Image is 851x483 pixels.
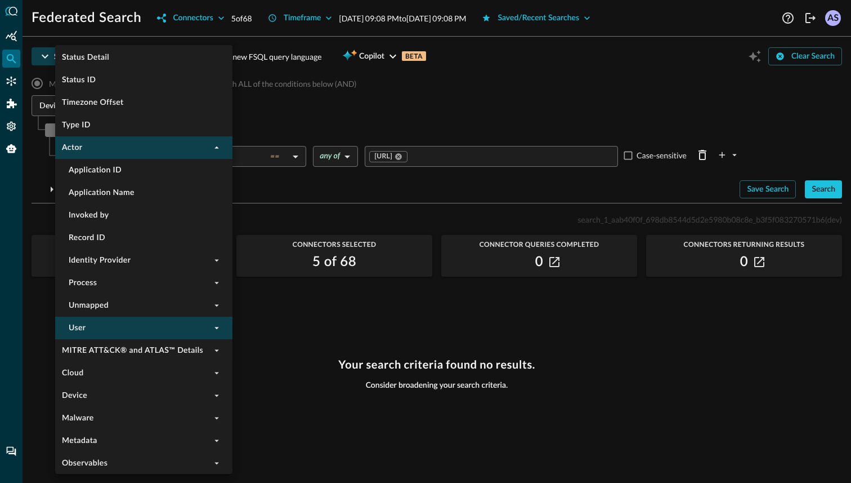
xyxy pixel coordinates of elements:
[55,362,232,384] li: Cloud
[55,249,232,272] li: Identity Provider
[210,366,223,380] button: expand
[210,389,223,402] button: expand
[55,294,232,317] li: Unmapped
[55,91,232,114] li: Timezone Offset
[55,429,232,452] li: Metadata
[55,384,232,407] li: Device
[55,317,232,339] li: User
[210,321,223,335] button: expand
[55,114,232,136] li: Type ID
[55,227,232,249] li: Record ID
[210,457,223,470] button: expand
[55,272,232,294] li: Process
[210,434,223,447] button: expand
[55,181,232,204] li: Application Name
[210,344,223,357] button: expand
[55,339,232,362] li: MITRE ATT&CK® and ATLAS™ Details
[210,141,223,154] button: collapse
[55,407,232,429] li: Malware
[55,204,232,227] li: Invoked by
[55,136,232,159] li: Actor
[210,254,223,267] button: expand
[55,159,232,181] li: Application ID
[55,46,232,69] li: Status Detail
[210,411,223,425] button: expand
[210,276,223,290] button: expand
[55,452,232,475] li: Observables
[55,69,232,91] li: Status ID
[210,299,223,312] button: expand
